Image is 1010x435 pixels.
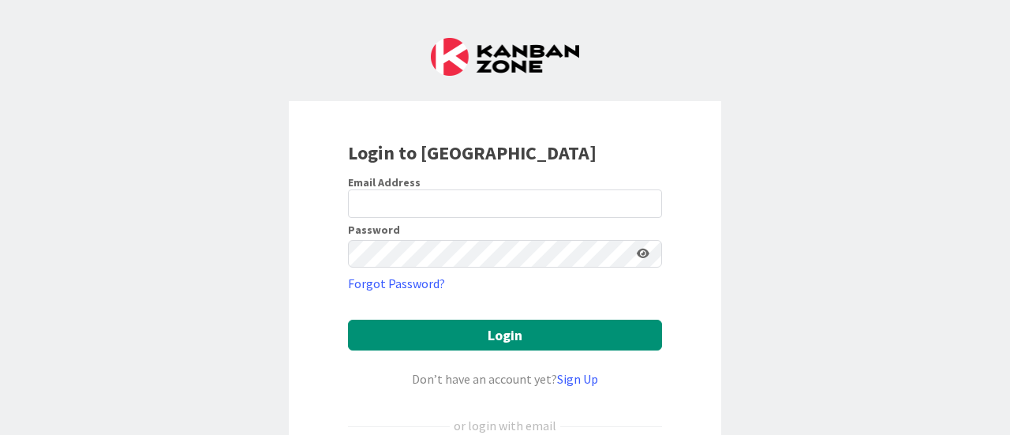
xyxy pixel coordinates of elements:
[348,369,662,388] div: Don’t have an account yet?
[348,274,445,293] a: Forgot Password?
[431,38,579,76] img: Kanban Zone
[450,416,560,435] div: or login with email
[557,371,598,387] a: Sign Up
[348,175,421,189] label: Email Address
[348,224,400,235] label: Password
[348,141,597,165] b: Login to [GEOGRAPHIC_DATA]
[348,320,662,351] button: Login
